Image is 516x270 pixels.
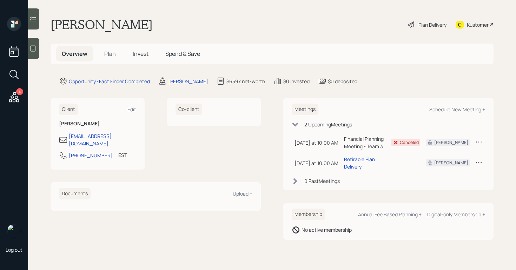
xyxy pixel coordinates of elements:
[59,121,136,127] h6: [PERSON_NAME]
[133,50,148,58] span: Invest
[62,50,87,58] span: Overview
[104,50,116,58] span: Plan
[467,21,489,28] div: Kustomer
[304,177,340,185] div: 0 Past Meeting s
[6,246,22,253] div: Log out
[427,211,485,218] div: Digital-only Membership +
[283,78,310,85] div: $0 invested
[59,104,78,115] h6: Client
[7,224,21,238] img: aleksandra-headshot.png
[226,78,265,85] div: $659k net-worth
[16,88,23,95] div: 4
[418,21,446,28] div: Plan Delivery
[69,152,113,159] div: [PHONE_NUMBER]
[165,50,200,58] span: Spend & Save
[400,139,419,146] div: Canceled
[69,132,136,147] div: [EMAIL_ADDRESS][DOMAIN_NAME]
[434,160,468,166] div: [PERSON_NAME]
[233,190,252,197] div: Upload +
[344,135,386,150] div: Financial Planning Meeting - Team 3
[328,78,357,85] div: $0 deposited
[358,211,422,218] div: Annual Fee Based Planning +
[429,106,485,113] div: Schedule New Meeting +
[59,188,91,199] h6: Documents
[295,159,338,167] div: [DATE] at 10:00 AM
[168,78,208,85] div: [PERSON_NAME]
[344,156,386,170] div: Retirable Plan Delivery
[69,78,150,85] div: Opportunity · Fact Finder Completed
[295,139,338,146] div: [DATE] at 10:00 AM
[302,226,352,233] div: No active membership
[118,151,127,159] div: EST
[51,17,153,32] h1: [PERSON_NAME]
[292,104,318,115] h6: Meetings
[127,106,136,113] div: Edit
[176,104,202,115] h6: Co-client
[292,209,325,220] h6: Membership
[434,139,468,146] div: [PERSON_NAME]
[304,121,352,128] div: 2 Upcoming Meeting s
